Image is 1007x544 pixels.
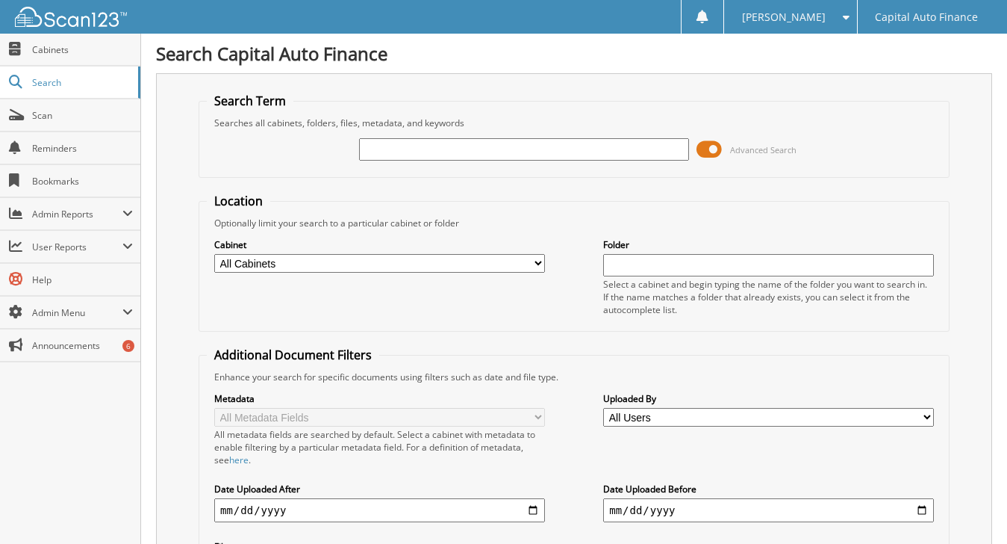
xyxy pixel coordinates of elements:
[214,428,545,466] div: All metadata fields are searched by default. Select a cabinet with metadata to enable filtering b...
[207,93,293,109] legend: Search Term
[875,13,978,22] span: Capital Auto Finance
[122,340,134,352] div: 6
[603,483,934,495] label: Date Uploaded Before
[229,454,249,466] a: here
[214,483,545,495] label: Date Uploaded After
[603,238,934,251] label: Folder
[603,392,934,405] label: Uploaded By
[207,217,941,229] div: Optionally limit your search to a particular cabinet or folder
[32,306,122,319] span: Admin Menu
[214,392,545,405] label: Metadata
[207,117,941,129] div: Searches all cabinets, folders, files, metadata, and keywords
[32,339,133,352] span: Announcements
[32,175,133,188] span: Bookmarks
[32,43,133,56] span: Cabinets
[214,498,545,522] input: start
[207,347,379,363] legend: Additional Document Filters
[156,41,992,66] h1: Search Capital Auto Finance
[742,13,826,22] span: [PERSON_NAME]
[207,371,941,383] div: Enhance your search for specific documents using filters such as date and file type.
[32,241,122,253] span: User Reports
[32,208,122,220] span: Admin Reports
[32,273,133,286] span: Help
[32,109,133,122] span: Scan
[32,142,133,155] span: Reminders
[15,7,127,27] img: scan123-logo-white.svg
[603,498,934,522] input: end
[730,144,796,155] span: Advanced Search
[32,76,131,89] span: Search
[603,278,934,316] div: Select a cabinet and begin typing the name of the folder you want to search in. If the name match...
[214,238,545,251] label: Cabinet
[207,193,270,209] legend: Location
